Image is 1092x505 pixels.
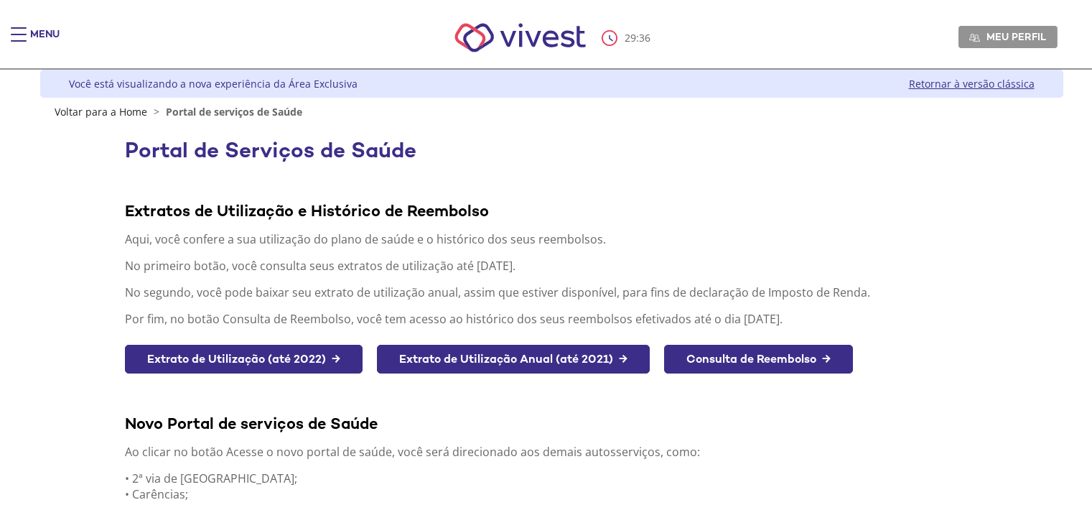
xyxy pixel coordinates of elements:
a: Consulta de Reembolso → [664,345,853,374]
a: Meu perfil [958,26,1058,47]
h1: Portal de Serviços de Saúde [125,139,978,162]
span: Meu perfil [986,30,1046,43]
a: Retornar à versão clássica [909,77,1035,91]
p: No segundo, você pode baixar seu extrato de utilização anual, assim que estiver disponível, para ... [125,284,978,300]
p: Por fim, no botão Consulta de Reembolso, você tem acesso ao histórico dos seus reembolsos efetiva... [125,311,978,327]
a: Voltar para a Home [55,105,147,119]
div: : [602,30,653,46]
div: Você está visualizando a nova experiência da Área Exclusiva [69,77,358,91]
p: Aqui, você confere a sua utilização do plano de saúde e o histórico dos seus reembolsos. [125,231,978,247]
p: No primeiro botão, você consulta seus extratos de utilização até [DATE]. [125,258,978,274]
span: 36 [639,31,650,45]
span: > [150,105,163,119]
a: Extrato de Utilização (até 2022) → [125,345,363,374]
a: Extrato de Utilização Anual (até 2021) → [377,345,650,374]
span: Portal de serviços de Saúde [166,105,302,119]
div: Menu [30,27,60,56]
div: Novo Portal de serviços de Saúde [125,413,978,433]
img: Meu perfil [969,32,980,43]
img: Vivest [439,7,602,68]
div: Extratos de Utilização e Histórico de Reembolso [125,200,978,221]
span: 29 [625,31,636,45]
p: Ao clicar no botão Acesse o novo portal de saúde, você será direcionado aos demais autosserviços,... [125,444,978,460]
